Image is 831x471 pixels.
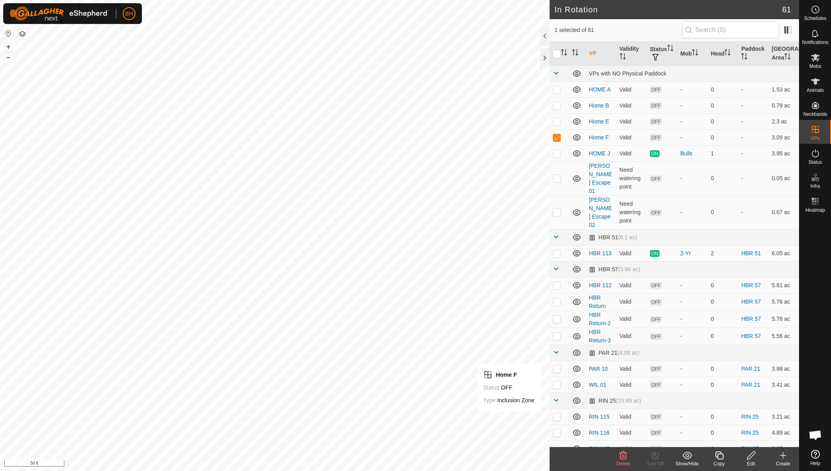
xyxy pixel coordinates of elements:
a: PAR 21 [741,366,760,372]
div: - [680,101,704,110]
td: 5.81 ac [769,277,799,293]
td: Valid [616,361,647,377]
span: (4.08 ac) [618,350,640,356]
td: Need watering point [616,195,647,229]
a: HBR 57 [741,333,761,339]
button: – [4,52,13,62]
p-sorticon: Activate to sort [561,50,567,57]
h2: In Rotation [554,5,782,14]
span: OFF [650,382,662,388]
span: 61 [782,4,791,16]
td: 0 [707,129,738,145]
a: HBR 112 [589,282,612,288]
td: Valid [616,81,647,97]
td: 6.05 ac [769,245,799,261]
td: Valid [616,293,647,310]
a: HBR 51 [741,250,761,256]
td: 2 [707,245,738,261]
td: 0 [707,293,738,310]
span: OFF [650,429,662,436]
span: OFF [650,102,662,109]
div: - [680,85,704,94]
td: 5.76 ac [769,310,799,328]
p-sorticon: Activate to sort [572,50,578,57]
td: 0 [707,361,738,377]
td: 0 [707,441,738,457]
td: Valid [616,129,647,145]
a: [PERSON_NAME] Escape 01 [589,163,612,194]
a: Home F [589,134,609,141]
label: Status: [483,384,501,391]
td: Valid [616,245,647,261]
a: PAR 21 [741,382,760,388]
span: OFF [650,282,662,289]
div: - [680,117,704,126]
td: 3.09 ac [769,129,799,145]
label: Type: [483,397,497,403]
td: - [738,145,768,161]
td: 3.21 ac [769,409,799,425]
div: - [680,133,704,142]
span: ON [650,150,660,157]
a: HBR 113 [589,250,612,256]
td: Valid [616,310,647,328]
div: - [680,315,704,323]
div: Copy [703,460,735,467]
td: Valid [616,145,647,161]
td: 0 [707,277,738,293]
th: VP [586,42,616,66]
td: 0 [707,81,738,97]
div: - [680,413,704,421]
td: Valid [616,328,647,345]
div: 2-Yr [680,249,704,258]
td: Valid [616,441,647,457]
th: Head [707,42,738,66]
span: OFF [650,86,662,93]
a: HBR Return-3 [589,329,610,344]
span: ON [650,250,660,257]
span: Help [810,461,820,466]
td: 0 [707,409,738,425]
span: Delete [616,461,630,467]
td: 1.53 ac [769,81,799,97]
span: OFF [650,316,662,323]
td: Valid [616,277,647,293]
p-sorticon: Activate to sort [784,54,791,61]
td: Need watering point [616,161,647,195]
td: 0 [707,161,738,195]
div: Inclusion Zone [483,395,534,405]
span: Schedules [804,16,826,21]
span: OFF [650,209,662,216]
span: Notifications [802,40,828,45]
a: HBR 57 [741,316,761,322]
span: OFF [650,413,662,420]
span: OFF [650,333,662,340]
a: HOME J [589,150,610,157]
span: (15.89 ac) [616,397,641,404]
span: OFF [650,134,662,141]
a: RIN 25 [741,429,759,436]
td: 2.3 ac [769,113,799,129]
span: OFF [650,366,662,372]
td: 3.41 ac [769,377,799,393]
div: HBR 51 [589,234,637,241]
div: Turn Off [639,460,671,467]
img: Gallagher Logo [10,6,110,21]
div: - [680,332,704,340]
div: - [680,381,704,389]
a: Contact Us [283,461,306,468]
td: - [738,113,768,129]
button: Reset Map [4,29,13,38]
div: - [680,208,704,217]
p-sorticon: Activate to sort [667,46,674,52]
a: RIN 25 [741,445,759,452]
th: Validity [616,42,647,66]
a: Help [799,447,831,469]
td: Valid [616,377,647,393]
td: 0.79 ac [769,97,799,113]
button: Map Layers [18,29,27,39]
div: HBR 57 [589,266,640,273]
div: - [680,281,704,290]
span: (5.86 ac) [618,266,640,272]
td: - [738,195,768,229]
